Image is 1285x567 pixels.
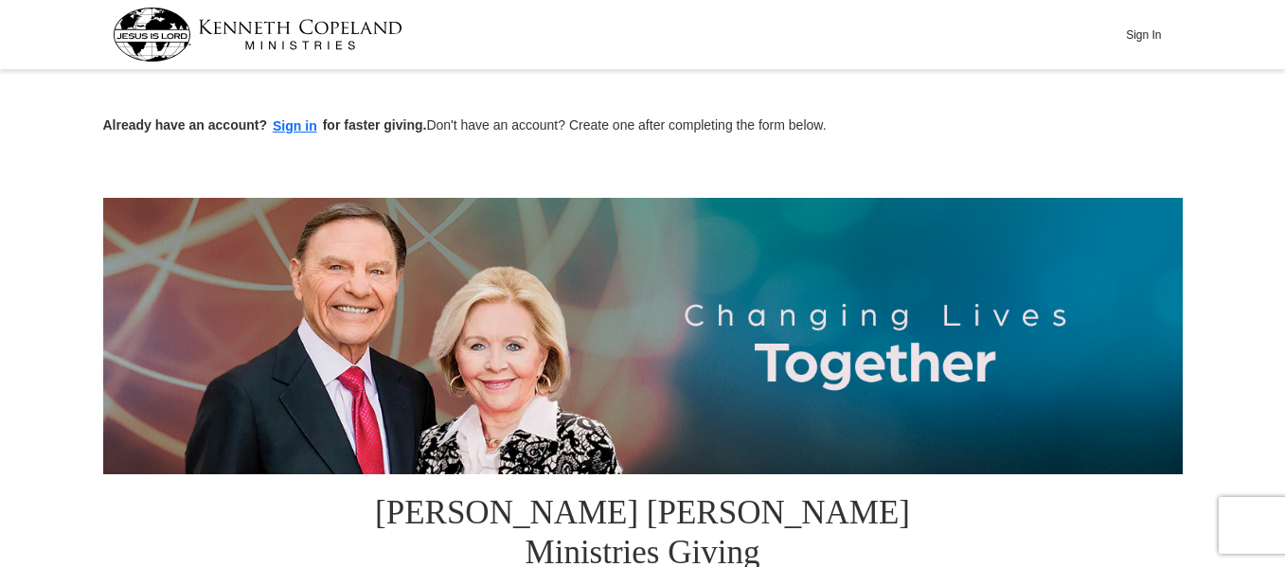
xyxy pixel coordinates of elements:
button: Sign in [267,115,323,137]
img: kcm-header-logo.svg [113,8,402,62]
button: Sign In [1115,20,1172,49]
strong: Already have an account? for faster giving. [103,117,427,133]
p: Don't have an account? Create one after completing the form below. [103,115,1183,137]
